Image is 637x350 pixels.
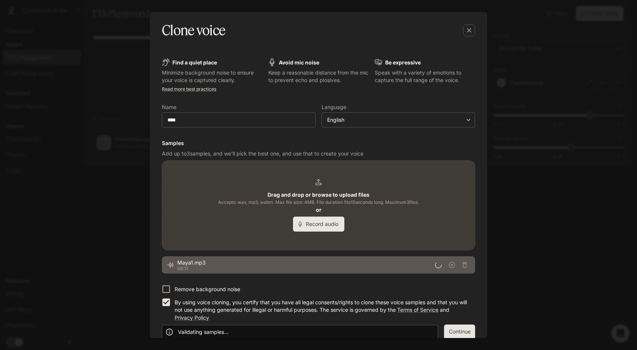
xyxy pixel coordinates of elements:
span: Maya1.mp3 [177,259,435,266]
p: Keep a reasonable distance from the mic to prevent echo and plosives. [268,69,369,84]
h5: Clone voice [162,21,225,40]
p: Remove background noise [175,286,240,293]
div: English [327,116,463,124]
a: Read more best practices [162,86,216,92]
a: Terms of Service [397,307,438,313]
p: Name [162,105,176,110]
p: Speak with a variety of emotions to capture the full range of the voice. [375,69,475,84]
button: Continue [444,325,475,340]
div: English [322,116,475,124]
p: By using voice cloning, you certify that you have all legal consents/rights to clone these voice ... [175,299,469,321]
b: or [316,206,321,213]
button: Record audio [293,217,344,232]
h6: Samples [162,139,475,147]
b: Drag and drop or browse to upload files [268,191,369,198]
b: Avoid mic noise [279,59,319,66]
p: 00:11 [177,266,435,271]
div: Validating samples... [178,325,229,339]
p: Minimize background noise to ensure your voice is captured clearly. [162,69,262,84]
span: Accepts: wav, mp3, webm. Max file size: 4MB. File duration 5 to 15 seconds long. Maximum 3 files. [218,199,419,206]
a: Privacy Policy [175,314,209,321]
b: Find a quiet place [172,59,217,66]
p: Language [321,105,346,110]
p: Add up to 3 samples, and we'll pick the best one, and use that to create your voice [162,150,475,157]
b: Be expressive [385,59,421,66]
